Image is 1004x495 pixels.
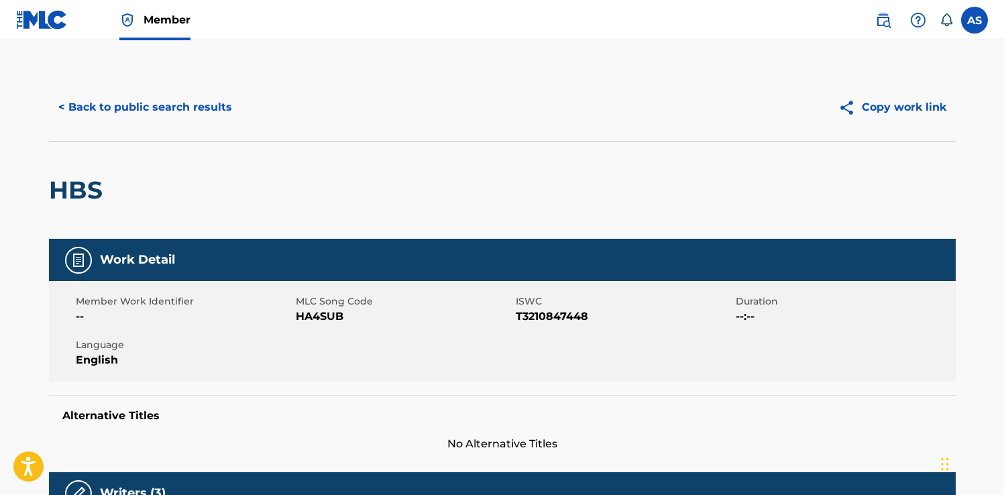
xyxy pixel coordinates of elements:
[76,309,292,325] span: --
[829,91,956,124] button: Copy work link
[516,294,732,309] span: ISWC
[70,252,87,268] img: Work Detail
[937,431,1004,495] iframe: Chat Widget
[76,352,292,368] span: English
[736,294,952,309] span: Duration
[62,409,942,423] h5: Alternative Titles
[910,12,926,28] img: help
[905,7,932,34] div: Help
[941,444,949,484] div: Drag
[119,12,135,28] img: Top Rightsholder
[144,12,190,27] span: Member
[76,338,292,352] span: Language
[100,252,175,268] h5: Work Detail
[516,309,732,325] span: T3210847448
[76,294,292,309] span: Member Work Identifier
[966,309,1004,417] iframe: Resource Center
[736,309,952,325] span: --:--
[870,7,897,34] a: Public Search
[875,12,891,28] img: search
[49,91,241,124] button: < Back to public search results
[49,436,956,452] span: No Alternative Titles
[296,309,512,325] span: HA4SUB
[49,175,109,205] h2: HBS
[16,10,68,30] img: MLC Logo
[961,7,988,34] div: User Menu
[296,294,512,309] span: MLC Song Code
[940,13,953,27] div: Notifications
[838,99,862,116] img: Copy work link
